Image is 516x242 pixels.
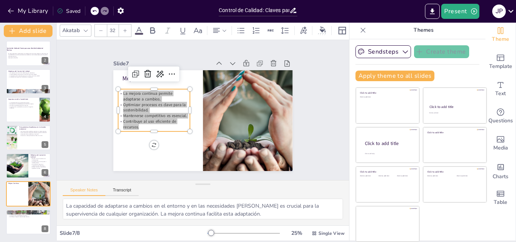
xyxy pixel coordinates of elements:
[6,69,51,94] div: 3
[318,230,345,236] span: Single View
[429,112,479,114] div: Click to add text
[31,163,48,166] p: Las auditorías aseguran el cumplimiento de estándares.
[429,105,480,109] div: Click to add title
[485,130,516,157] div: Add images, graphics, shapes or video
[6,181,51,206] div: 7
[19,132,48,133] p: Tomar decisiones informadas impacta la gestión ambiental.
[42,225,48,232] div: 8
[4,25,53,37] button: Add slide
[19,133,48,135] p: Interpretar datos estadísticos es esencial.
[31,161,48,163] p: Los gráficos de control ayudan a visualizar datos.
[8,76,48,78] p: La reducción de costos es un beneficio a largo plazo.
[8,182,26,185] p: Mejora Continua
[414,45,469,58] button: Create theme
[8,52,48,57] p: En esta presentación, exploraremos los objetivos del control de calidad, la importancia de la var...
[493,144,508,152] span: Media
[485,184,516,211] div: Add a table
[8,70,48,72] p: Objetivos del Control de Calidad
[365,153,412,155] div: Click to add body
[113,60,211,67] div: Slide 7
[8,103,37,105] p: Comprender la variabilidad permite identificar mejoras.
[485,76,516,103] div: Add text boxes
[6,125,51,150] div: 5
[8,215,48,216] p: La gestión de la variabilidad es esencial.
[492,35,509,43] span: Theme
[31,154,48,158] p: Métodos de Control de Calidad
[298,25,309,37] div: Text effects
[355,71,434,81] button: Apply theme to all slides
[118,102,190,113] p: Optimizar procesos es clave para la sostenibilidad.
[485,48,516,76] div: Add ready made slides
[360,91,414,94] div: Click to add title
[488,117,513,125] span: Questions
[336,25,348,37] div: Layout
[317,26,328,34] div: Background color
[8,98,37,100] p: Importancia de la Variabilidad
[42,113,48,120] div: 4
[42,169,48,176] div: 6
[425,4,440,19] button: Export to PowerPoint
[6,153,51,178] div: 6
[122,74,194,83] p: Mejora Continua
[8,74,48,75] p: La sostenibilidad se promueve a través del control de calidad.
[6,5,51,17] button: My Library
[63,199,343,219] textarea: La capacidad de adaptarse a cambios en el entorno y en las necesidades [PERSON_NAME] es crucial p...
[360,96,414,98] div: Click to add text
[105,188,139,196] button: Transcript
[492,5,506,18] div: J P
[457,175,480,177] div: Click to add text
[493,173,508,181] span: Charts
[427,175,451,177] div: Click to add text
[8,102,37,103] p: La variabilidad afecta la calidad del producto.
[8,210,48,213] p: Conclusiones
[42,57,48,64] div: 2
[427,131,481,134] div: Click to add title
[6,41,51,66] div: 2
[379,175,395,177] div: Click to add text
[42,141,48,148] div: 5
[360,175,377,177] div: Click to add text
[63,188,105,196] button: Speaker Notes
[60,230,207,237] div: Slide 7 / 8
[360,170,414,173] div: Click to add title
[42,197,48,204] div: 7
[6,47,43,51] strong: Control de Calidad: Claves para una Gestión Ambiental Efectiva
[8,72,48,74] p: Los objetivos del control de calidad aseguran estándares.
[8,216,48,218] p: Un enfoque integral es esencial para el éxito.
[6,210,51,234] div: 8
[355,45,411,58] button: Sendsteps
[118,113,190,119] p: Mantenerse competitivo es esencial.
[397,175,414,177] div: Click to add text
[6,97,51,122] div: 4
[495,89,506,98] span: Text
[31,166,48,169] p: Adaptar métodos a necesidades específicas es clave.
[494,198,507,207] span: Table
[485,21,516,48] div: Change the overall theme
[118,119,190,130] p: Contribuye al uso eficiente de recursos.
[8,106,37,109] p: La gestión de la variabilidad es esencial en la gestión ambiental.
[8,75,48,77] p: La reputación de la empresa mejora con un buen control de calidad.
[31,158,48,161] p: Métodos como el muestreo son fundamentales.
[61,25,81,35] div: Akatab
[19,135,48,136] p: Fomentar un enfoque basado en datos es crucial.
[365,140,413,147] div: Click to add title
[19,126,48,130] p: Pensamientos Estadísticos en la Gestión Ambiental
[369,21,478,39] p: Themes
[8,57,48,58] p: Generated with [URL]
[427,170,481,173] div: Click to add title
[219,5,289,16] input: Insert title
[118,91,190,102] p: La mejora continua permite adaptarse a cambios.
[57,8,80,15] div: Saved
[441,4,479,19] button: Present
[287,230,306,237] div: 25 %
[485,103,516,130] div: Get real-time input from your audience
[489,62,512,71] span: Template
[8,213,48,215] p: Contribuye a un ambiente más sostenible.
[19,131,48,132] p: Las herramientas estadísticas permiten un análisis efectivo.
[8,105,37,106] p: Controlar la variabilidad optimiza recursos.
[8,212,48,214] p: Un control de calidad efectivo mejora la calidad del producto.
[485,157,516,184] div: Add charts and graphs
[492,4,506,19] button: J P
[42,85,48,92] div: 3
